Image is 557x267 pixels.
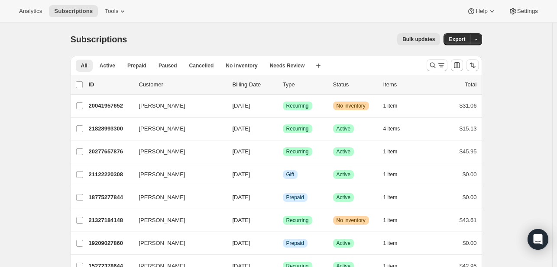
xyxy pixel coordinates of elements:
span: 4 items [383,125,400,132]
span: $15.13 [460,125,477,132]
button: [PERSON_NAME] [134,99,220,113]
span: Gift [286,171,295,178]
span: [DATE] [233,240,250,246]
span: Active [337,171,351,178]
span: Recurring [286,125,309,132]
span: Subscriptions [71,35,127,44]
button: [PERSON_NAME] [134,122,220,136]
div: 20277657876[PERSON_NAME][DATE]SuccessRecurringSuccessActive1 item$45.95 [89,146,477,158]
button: Settings [503,5,543,17]
div: 19209027860[PERSON_NAME][DATE]InfoPrepaidSuccessActive1 item$0.00 [89,237,477,249]
div: Type [283,80,326,89]
span: [PERSON_NAME] [139,102,185,110]
span: [PERSON_NAME] [139,239,185,248]
span: No inventory [226,62,257,69]
button: 1 item [383,214,407,226]
button: 1 item [383,237,407,249]
p: 21122220308 [89,170,132,179]
span: Prepaid [286,240,304,247]
button: 4 items [383,123,410,135]
span: Prepaid [127,62,146,69]
span: Settings [517,8,538,15]
span: Needs Review [270,62,305,69]
span: Prepaid [286,194,304,201]
p: 21327184148 [89,216,132,225]
p: Total [465,80,476,89]
span: [PERSON_NAME] [139,193,185,202]
p: 21828993300 [89,124,132,133]
span: $31.06 [460,102,477,109]
button: Search and filter results [427,59,447,71]
span: [PERSON_NAME] [139,147,185,156]
button: [PERSON_NAME] [134,168,220,181]
div: 18775277844[PERSON_NAME][DATE]InfoPrepaidSuccessActive1 item$0.00 [89,191,477,203]
button: [PERSON_NAME] [134,191,220,204]
p: ID [89,80,132,89]
button: Export [444,33,470,45]
span: Tools [105,8,118,15]
span: [DATE] [233,194,250,200]
span: [PERSON_NAME] [139,170,185,179]
button: Help [462,5,501,17]
span: [PERSON_NAME] [139,216,185,225]
span: 1 item [383,194,398,201]
span: [PERSON_NAME] [139,124,185,133]
span: No inventory [337,102,366,109]
button: Bulk updates [397,33,440,45]
span: [DATE] [233,217,250,223]
button: Analytics [14,5,47,17]
p: 19209027860 [89,239,132,248]
button: 1 item [383,168,407,181]
div: Open Intercom Messenger [528,229,548,250]
button: 1 item [383,146,407,158]
div: 21122220308[PERSON_NAME][DATE]InfoGiftSuccessActive1 item$0.00 [89,168,477,181]
span: Active [337,194,351,201]
span: Active [337,148,351,155]
span: Analytics [19,8,42,15]
span: [DATE] [233,148,250,155]
button: 1 item [383,100,407,112]
p: 20041957652 [89,102,132,110]
div: 20041957652[PERSON_NAME][DATE]SuccessRecurringWarningNo inventory1 item$31.06 [89,100,477,112]
span: [DATE] [233,102,250,109]
span: Subscriptions [54,8,93,15]
span: Help [476,8,487,15]
span: All [81,62,87,69]
div: IDCustomerBilling DateTypeStatusItemsTotal [89,80,477,89]
span: No inventory [337,217,366,224]
div: 21828993300[PERSON_NAME][DATE]SuccessRecurringSuccessActive4 items$15.13 [89,123,477,135]
p: 18775277844 [89,193,132,202]
div: Items [383,80,427,89]
button: 1 item [383,191,407,203]
button: Create new view [311,60,325,72]
span: $0.00 [463,194,477,200]
span: Export [449,36,465,43]
span: Active [337,125,351,132]
span: $43.61 [460,217,477,223]
button: [PERSON_NAME] [134,213,220,227]
span: [DATE] [233,125,250,132]
button: Customize table column order and visibility [451,59,463,71]
span: $0.00 [463,171,477,178]
span: Active [337,240,351,247]
p: Customer [139,80,226,89]
span: Active [100,62,115,69]
p: Status [333,80,376,89]
button: Tools [100,5,132,17]
button: Sort the results [466,59,479,71]
span: 1 item [383,240,398,247]
span: Cancelled [189,62,214,69]
span: Recurring [286,217,309,224]
span: 1 item [383,102,398,109]
div: 21327184148[PERSON_NAME][DATE]SuccessRecurringWarningNo inventory1 item$43.61 [89,214,477,226]
span: 1 item [383,217,398,224]
span: 1 item [383,148,398,155]
span: $45.95 [460,148,477,155]
span: Recurring [286,148,309,155]
button: [PERSON_NAME] [134,236,220,250]
button: Subscriptions [49,5,98,17]
p: 20277657876 [89,147,132,156]
span: Bulk updates [402,36,435,43]
p: Billing Date [233,80,276,89]
span: Paused [159,62,177,69]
